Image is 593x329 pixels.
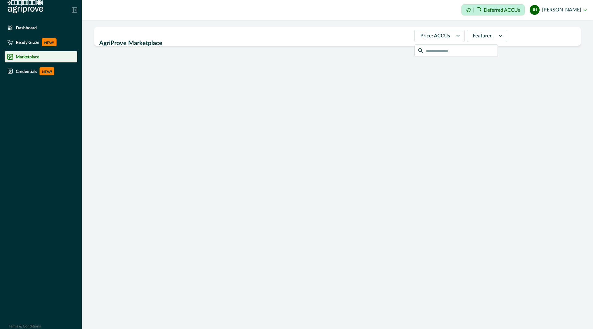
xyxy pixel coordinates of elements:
[42,38,57,46] p: NEW!
[16,69,37,74] p: Credentials
[99,37,411,49] h2: AgriProve Marketplace
[5,22,77,33] a: Dashboard
[530,2,587,17] button: james hyem[PERSON_NAME]
[5,51,77,62] a: Marketplace
[16,54,39,59] p: Marketplace
[40,67,54,75] p: NEW!
[16,25,37,30] p: Dashboard
[16,40,39,45] p: Ready Graze
[9,324,41,328] a: Terms & Conditions
[484,8,520,12] p: Deferred ACCUs
[5,36,77,49] a: Ready GrazeNEW!
[5,65,77,78] a: CredentialsNEW!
